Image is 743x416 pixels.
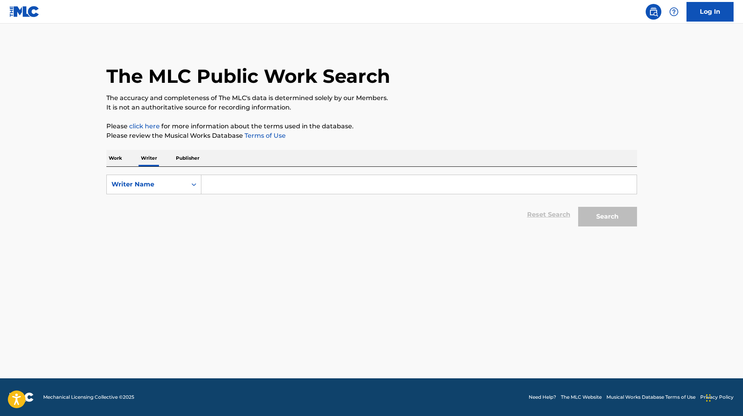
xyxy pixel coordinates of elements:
[561,394,602,401] a: The MLC Website
[173,150,202,166] p: Publisher
[111,180,182,189] div: Writer Name
[106,175,637,230] form: Search Form
[606,394,696,401] a: Musical Works Database Terms of Use
[106,131,637,140] p: Please review the Musical Works Database
[700,394,734,401] a: Privacy Policy
[106,93,637,103] p: The accuracy and completeness of The MLC's data is determined solely by our Members.
[106,150,124,166] p: Work
[669,7,679,16] img: help
[706,386,711,410] div: Drag
[139,150,159,166] p: Writer
[9,6,40,17] img: MLC Logo
[666,4,682,20] div: Help
[43,394,134,401] span: Mechanical Licensing Collective © 2025
[649,7,658,16] img: search
[9,392,34,402] img: logo
[106,64,390,88] h1: The MLC Public Work Search
[646,4,661,20] a: Public Search
[106,122,637,131] p: Please for more information about the terms used in the database.
[686,2,734,22] a: Log In
[129,122,160,130] a: click here
[243,132,286,139] a: Terms of Use
[529,394,556,401] a: Need Help?
[704,378,743,416] iframe: Chat Widget
[106,103,637,112] p: It is not an authoritative source for recording information.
